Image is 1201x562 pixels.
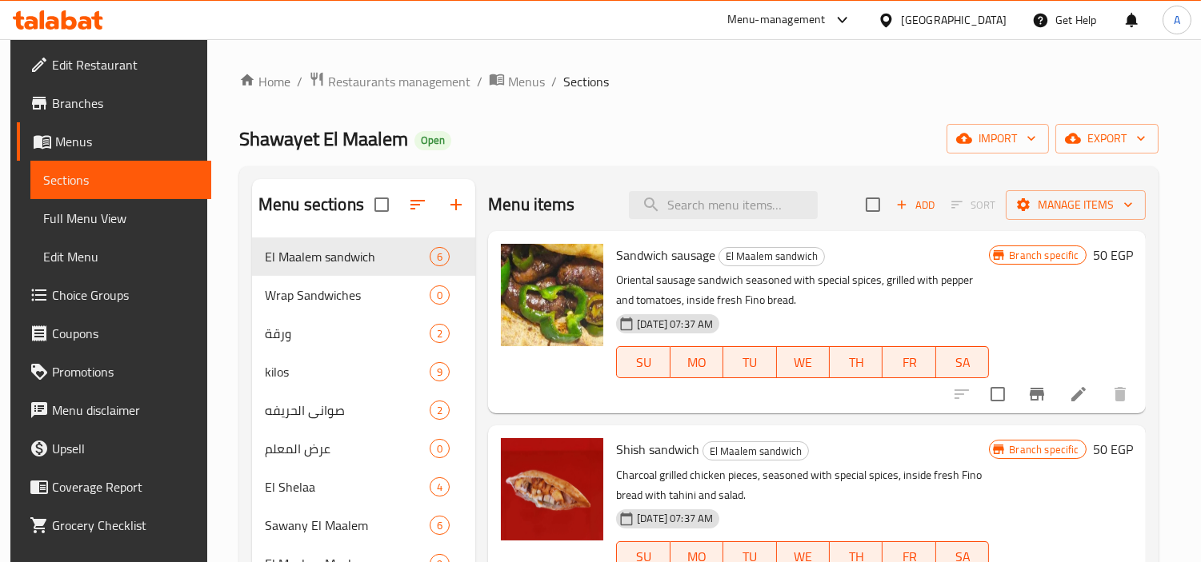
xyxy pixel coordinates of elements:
[1006,190,1146,220] button: Manage items
[239,72,290,91] a: Home
[890,193,941,217] span: Add item
[17,122,211,161] a: Menus
[52,477,198,496] span: Coverage Report
[430,249,449,265] span: 6
[719,247,824,265] span: El Maalem sandwich
[508,72,545,91] span: Menus
[17,276,211,314] a: Choice Groups
[1055,124,1159,153] button: export
[501,244,603,346] img: Sandwich sausage
[1003,442,1085,457] span: Branch specific
[430,247,450,266] div: items
[719,247,825,266] div: El Maalem sandwich
[430,401,450,420] div: items
[489,71,545,92] a: Menus
[252,276,475,314] div: Wrap Sandwiches0
[1093,244,1133,266] h6: 50 EGP
[1069,385,1088,404] a: Edit menu item
[328,72,470,91] span: Restaurants management
[43,170,198,189] span: Sections
[52,55,198,74] span: Edit Restaurant
[17,84,211,122] a: Branches
[55,132,198,151] span: Menus
[1101,375,1139,413] button: delete
[265,477,430,496] span: El Shelaa
[677,351,717,374] span: MO
[52,362,198,381] span: Promotions
[17,353,211,391] a: Promotions
[30,161,211,199] a: Sections
[30,237,211,276] a: Edit Menu
[941,193,1006,217] span: Select section first
[830,346,883,378] button: TH
[365,188,398,221] span: Select all sections
[17,506,211,544] a: Grocery Checklist
[430,441,449,456] span: 0
[563,72,609,91] span: Sections
[52,94,198,113] span: Branches
[43,247,198,266] span: Edit Menu
[258,193,364,217] h2: Menu sections
[17,429,211,468] a: Upsell
[265,401,430,420] span: صوانى الحريفه
[309,71,470,92] a: Restaurants management
[297,72,302,91] li: /
[616,270,989,310] p: Oriental sausage sandwich seasoned with special spices, grilled with pepper and tomatoes, inside ...
[1018,375,1056,413] button: Branch-specific-item
[629,191,818,219] input: search
[252,353,475,391] div: kilos9
[17,468,211,506] a: Coverage Report
[836,351,876,374] span: TH
[623,351,663,374] span: SU
[943,351,983,374] span: SA
[43,209,198,228] span: Full Menu View
[671,346,723,378] button: MO
[959,129,1036,149] span: import
[894,196,937,214] span: Add
[265,439,430,458] span: عرض المعلم
[430,365,449,380] span: 9
[398,185,437,224] span: Sort sections
[783,351,823,374] span: WE
[616,465,989,505] p: Charcoal grilled chicken pieces, seasoned with special spices, inside fresh Fino bread with tahin...
[265,285,430,305] span: Wrap Sandwiches
[901,11,1007,29] div: [GEOGRAPHIC_DATA]
[414,134,451,147] span: Open
[52,324,198,343] span: Coupons
[727,10,826,30] div: Menu-management
[239,71,1159,92] nav: breadcrumb
[430,324,450,343] div: items
[1019,195,1133,215] span: Manage items
[936,346,989,378] button: SA
[239,121,408,157] span: Shawayet El Maalem
[703,441,809,460] div: El Maalem sandwich
[890,193,941,217] button: Add
[616,346,670,378] button: SU
[477,72,482,91] li: /
[265,362,430,381] div: kilos
[252,237,475,276] div: El Maalem sandwich6
[265,516,430,535] span: Sawany El Maalem
[30,199,211,237] a: Full Menu View
[252,506,475,544] div: Sawany El Maalem6
[430,326,449,341] span: 2
[17,314,211,353] a: Coupons
[52,516,198,535] span: Grocery Checklist
[1093,438,1133,460] h6: 50 EGP
[52,439,198,458] span: Upsell
[430,288,449,303] span: 0
[414,131,451,150] div: Open
[252,429,475,468] div: عرض المعلم0
[501,438,603,540] img: Shish sandwich
[616,243,715,267] span: Sandwich sausage
[430,518,449,533] span: 6
[488,193,575,217] h2: Menu items
[1068,129,1146,149] span: export
[430,480,449,495] span: 4
[947,124,1049,153] button: import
